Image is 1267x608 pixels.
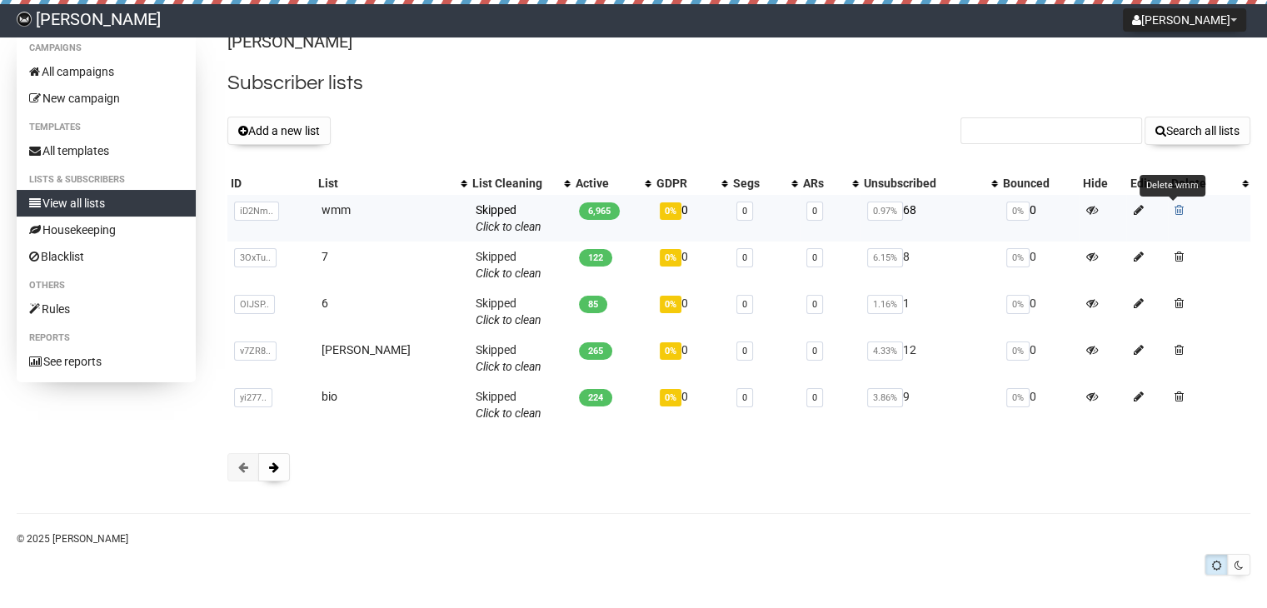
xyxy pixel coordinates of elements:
[1000,381,1080,428] td: 0
[1126,172,1167,195] th: Edit: No sort applied, sorting is disabled
[17,85,196,112] a: New campaign
[860,288,999,335] td: 1
[742,346,747,356] a: 0
[17,190,196,217] a: View all lists
[234,202,279,221] span: iD2Nm..
[579,389,612,406] span: 224
[1000,242,1080,288] td: 0
[476,406,541,420] a: Click to clean
[234,248,277,267] span: 3OxTu..
[812,206,817,217] a: 0
[1006,295,1030,314] span: 0%
[227,172,315,195] th: ID: No sort applied, sorting is disabled
[1140,175,1205,197] div: Delete wmm
[231,175,312,192] div: ID
[1123,8,1246,32] button: [PERSON_NAME]
[17,276,196,296] li: Others
[1006,248,1030,267] span: 0%
[1082,175,1123,192] div: Hide
[234,341,277,361] span: v7ZR8..
[730,172,800,195] th: Segs: No sort applied, activate to apply an ascending sort
[1079,172,1126,195] th: Hide: No sort applied, sorting is disabled
[17,38,196,58] li: Campaigns
[867,341,903,361] span: 4.33%
[318,175,451,192] div: List
[17,530,1250,548] p: © 2025 [PERSON_NAME]
[476,203,541,233] span: Skipped
[315,172,468,195] th: List: No sort applied, activate to apply an ascending sort
[867,388,903,407] span: 3.86%
[1006,341,1030,361] span: 0%
[476,250,541,280] span: Skipped
[742,206,747,217] a: 0
[867,248,903,267] span: 6.15%
[17,243,196,270] a: Blacklist
[227,31,1250,53] p: [PERSON_NAME]
[1006,388,1030,407] span: 0%
[579,249,612,267] span: 122
[860,335,999,381] td: 12
[579,202,620,220] span: 6,965
[653,335,729,381] td: 0
[860,381,999,428] td: 9
[322,390,337,403] a: bio
[227,117,331,145] button: Add a new list
[812,252,817,263] a: 0
[812,299,817,310] a: 0
[579,342,612,360] span: 265
[17,137,196,164] a: All templates
[660,389,681,406] span: 0%
[17,296,196,322] a: Rules
[812,346,817,356] a: 0
[742,299,747,310] a: 0
[656,175,712,192] div: GDPR
[1000,195,1080,242] td: 0
[660,296,681,313] span: 0%
[800,172,860,195] th: ARs: No sort applied, activate to apply an ascending sort
[17,170,196,190] li: Lists & subscribers
[1000,172,1080,195] th: Bounced: No sort applied, sorting is disabled
[476,343,541,373] span: Skipped
[476,390,541,420] span: Skipped
[576,175,636,192] div: Active
[803,175,844,192] div: ARs
[1006,202,1030,221] span: 0%
[653,242,729,288] td: 0
[812,392,817,403] a: 0
[17,12,32,27] img: 1c57bf28b110ae6d742f5450afd87b61
[1000,335,1080,381] td: 0
[653,288,729,335] td: 0
[579,296,607,313] span: 85
[476,297,541,326] span: Skipped
[867,202,903,221] span: 0.97%
[322,203,351,217] a: wmm
[742,392,747,403] a: 0
[234,388,272,407] span: yi277..
[660,342,681,360] span: 0%
[1130,175,1164,192] div: Edit
[227,68,1250,98] h2: Subscriber lists
[1145,117,1250,145] button: Search all lists
[322,250,328,263] a: 7
[17,348,196,375] a: See reports
[476,313,541,326] a: Click to clean
[660,202,681,220] span: 0%
[476,360,541,373] a: Click to clean
[472,175,556,192] div: List Cleaning
[867,295,903,314] span: 1.16%
[733,175,783,192] div: Segs
[17,217,196,243] a: Housekeeping
[476,220,541,233] a: Click to clean
[234,295,275,314] span: OlJSP..
[742,252,747,263] a: 0
[860,195,999,242] td: 68
[860,242,999,288] td: 8
[322,343,411,356] a: [PERSON_NAME]
[17,117,196,137] li: Templates
[476,267,541,280] a: Click to clean
[572,172,653,195] th: Active: No sort applied, activate to apply an ascending sort
[17,328,196,348] li: Reports
[653,195,729,242] td: 0
[1000,288,1080,335] td: 0
[17,58,196,85] a: All campaigns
